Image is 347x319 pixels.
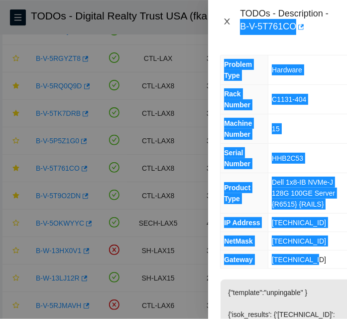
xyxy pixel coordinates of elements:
[240,8,335,35] div: TODOs - Description - B-V-5T761CO
[272,95,306,103] span: C1131-404
[272,219,326,227] span: [TECHNICAL_ID]
[224,256,253,264] span: Gateway
[272,125,280,133] span: 15
[224,90,250,109] span: Rack Number
[223,17,231,25] span: close
[272,237,326,245] span: [TECHNICAL_ID]
[272,154,303,162] span: HHB2C53
[272,178,335,208] span: Dell 1x8-IB NVMe-J 128G 100GE Server {R6515} {RAILS}
[224,60,252,79] span: Problem Type
[224,184,250,203] span: Product Type
[224,237,253,245] span: NetMask
[224,219,260,227] span: IP Address
[224,119,252,138] span: Machine Number
[224,149,250,168] span: Serial Number
[220,17,234,26] button: Close
[272,256,326,264] span: [TECHNICAL_ID]
[272,66,302,74] span: Hardware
